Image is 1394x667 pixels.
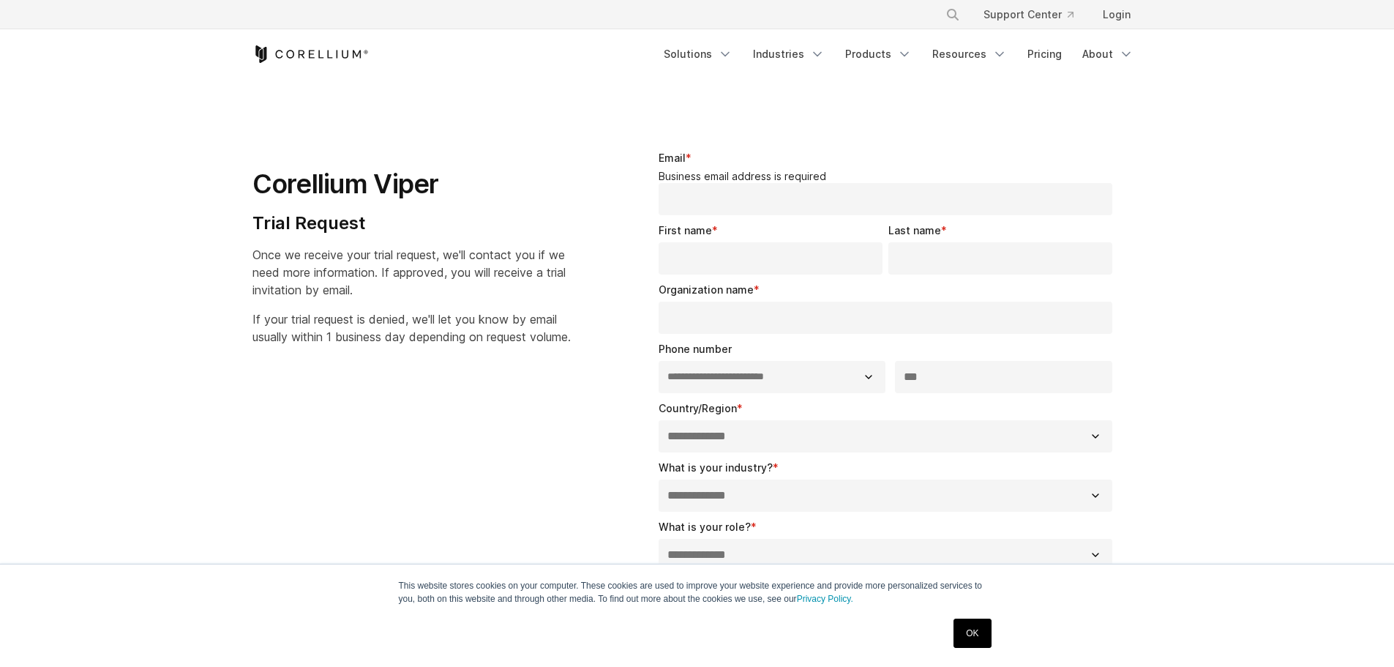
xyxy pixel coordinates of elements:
p: This website stores cookies on your computer. These cookies are used to improve your website expe... [399,579,996,605]
a: Products [836,41,921,67]
span: What is your role? [659,521,751,533]
span: If your trial request is denied, we'll let you know by email usually within 1 business day depend... [252,312,571,344]
span: Organization name [659,283,754,296]
legend: Business email address is required [659,170,1119,183]
span: Phone number [659,343,732,355]
a: Support Center [972,1,1085,28]
h1: Corellium Viper [252,168,571,201]
div: Navigation Menu [655,41,1142,67]
button: Search [940,1,966,28]
span: What is your industry? [659,461,773,474]
a: Solutions [655,41,741,67]
a: About [1073,41,1142,67]
span: Country/Region [659,402,737,414]
a: Corellium Home [252,45,369,63]
span: Email [659,152,686,164]
span: Once we receive your trial request, we'll contact you if we need more information. If approved, y... [252,247,566,297]
a: Industries [744,41,833,67]
a: Privacy Policy. [797,594,853,604]
a: Pricing [1019,41,1071,67]
div: Navigation Menu [928,1,1142,28]
span: Last name [888,224,941,236]
a: Resources [923,41,1016,67]
span: First name [659,224,712,236]
a: Login [1091,1,1142,28]
h4: Trial Request [252,212,571,234]
a: OK [953,619,991,648]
